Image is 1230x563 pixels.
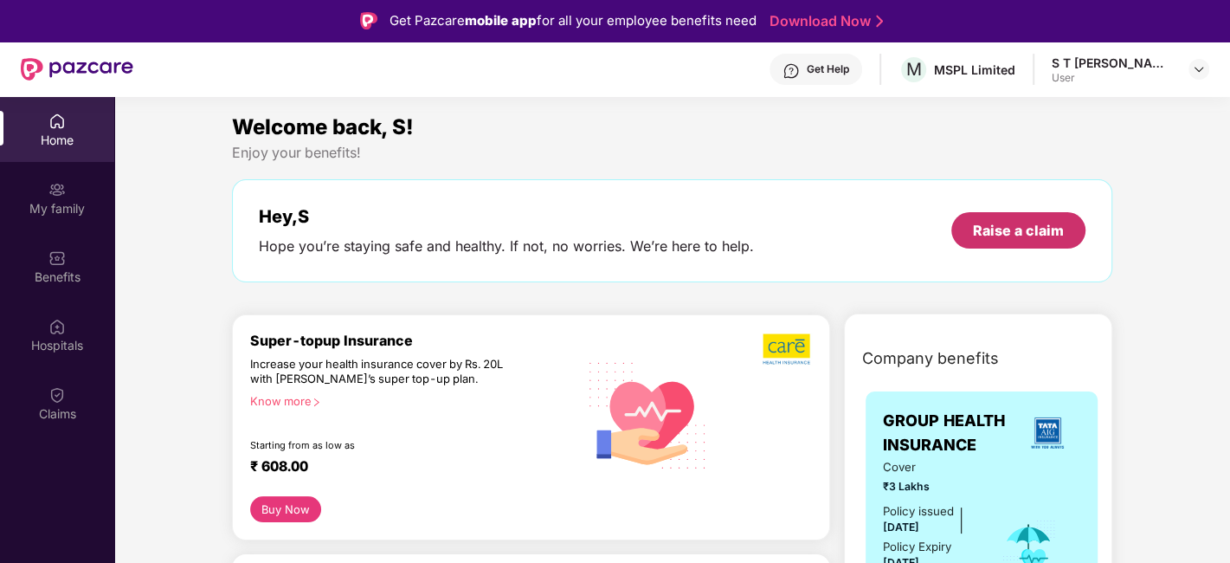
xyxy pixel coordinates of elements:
[1024,410,1071,456] img: insurerLogo
[312,398,321,407] span: right
[250,458,561,479] div: ₹ 608.00
[770,12,878,30] a: Download Now
[763,333,812,366] img: b5dec4f62d2307b9de63beb79f102df3.png
[232,144,1112,162] div: Enjoy your benefits!
[883,409,1014,458] span: GROUP HEALTH INSURANCE
[883,478,976,495] span: ₹3 Lakhs
[360,12,377,29] img: Logo
[259,206,754,227] div: Hey, S
[577,343,718,486] img: svg+xml;base64,PHN2ZyB4bWxucz0iaHR0cDovL3d3dy53My5vcmcvMjAwMC9zdmciIHhtbG5zOnhsaW5rPSJodHRwOi8vd3...
[1052,55,1173,71] div: S T [PERSON_NAME]
[1192,62,1206,76] img: svg+xml;base64,PHN2ZyBpZD0iRHJvcGRvd24tMzJ4MzIiIHhtbG5zPSJodHRwOi8vd3d3LnczLm9yZy8yMDAwL3N2ZyIgd2...
[973,221,1064,240] div: Raise a claim
[1052,71,1173,85] div: User
[250,439,505,451] div: Starting from as low as
[807,62,849,76] div: Get Help
[390,10,757,31] div: Get Pazcare for all your employee benefits need
[934,61,1015,78] div: MSPL Limited
[465,12,537,29] strong: mobile app
[259,237,754,256] div: Hope you’re staying safe and healthy. If not, no worries. We’re here to help.
[883,458,976,476] span: Cover
[250,394,568,406] div: Know more
[21,58,133,81] img: New Pazcare Logo
[250,357,503,386] div: Increase your health insurance cover by Rs. 20L with [PERSON_NAME]’s super top-up plan.
[48,181,66,198] img: svg+xml;base64,PHN2ZyB3aWR0aD0iMjAiIGhlaWdodD0iMjAiIHZpZXdCb3g9IjAgMCAyMCAyMCIgZmlsbD0ibm9uZSIgeG...
[232,114,414,139] span: Welcome back, S!
[883,521,919,534] span: [DATE]
[862,346,999,371] span: Company benefits
[48,113,66,130] img: svg+xml;base64,PHN2ZyBpZD0iSG9tZSIgeG1sbnM9Imh0dHA6Ly93d3cudzMub3JnLzIwMDAvc3ZnIiB3aWR0aD0iMjAiIG...
[782,62,800,80] img: svg+xml;base64,PHN2ZyBpZD0iSGVscC0zMngzMiIgeG1sbnM9Imh0dHA6Ly93d3cudzMub3JnLzIwMDAvc3ZnIiB3aWR0aD...
[250,496,321,521] button: Buy Now
[883,538,951,556] div: Policy Expiry
[48,249,66,267] img: svg+xml;base64,PHN2ZyBpZD0iQmVuZWZpdHMiIHhtbG5zPSJodHRwOi8vd3d3LnczLm9yZy8yMDAwL3N2ZyIgd2lkdGg9Ij...
[48,318,66,335] img: svg+xml;base64,PHN2ZyBpZD0iSG9zcGl0YWxzIiB4bWxucz0iaHR0cDovL3d3dy53My5vcmcvMjAwMC9zdmciIHdpZHRoPS...
[906,59,922,80] span: M
[48,386,66,404] img: svg+xml;base64,PHN2ZyBpZD0iQ2xhaW0iIHhtbG5zPSJodHRwOi8vd3d3LnczLm9yZy8yMDAwL3N2ZyIgd2lkdGg9IjIwIi...
[883,502,954,521] div: Policy issued
[876,12,883,30] img: Stroke
[250,333,578,349] div: Super-topup Insurance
